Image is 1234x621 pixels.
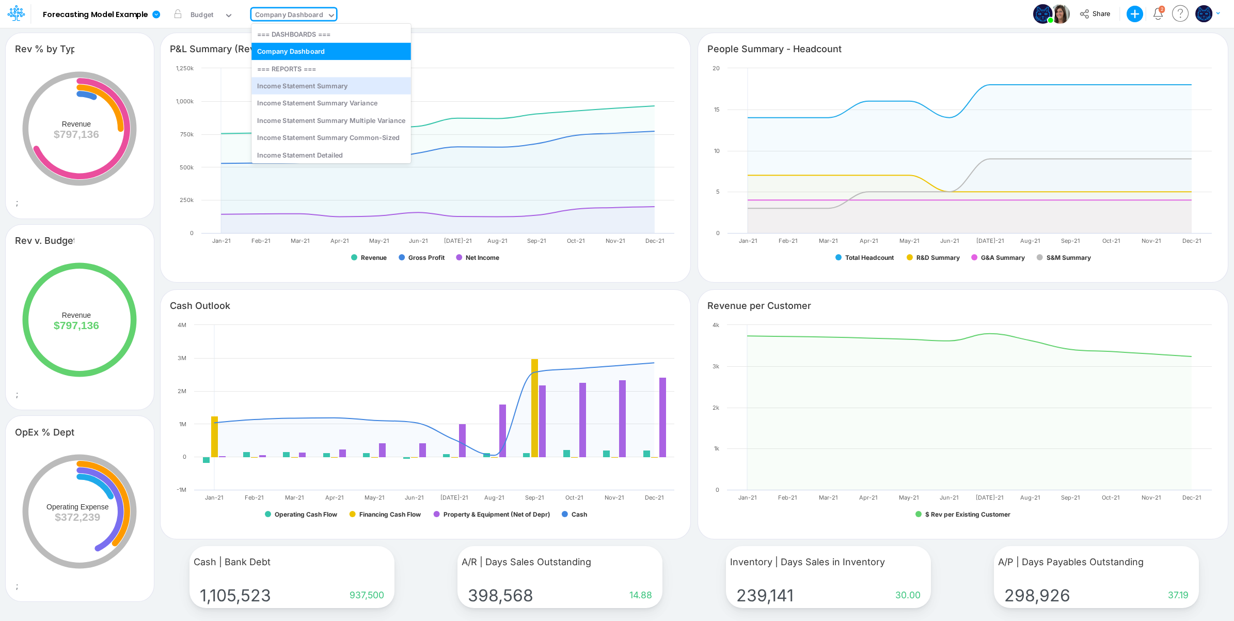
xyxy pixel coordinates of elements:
text: Nov-21 [1142,494,1161,501]
text: 0 [716,229,720,237]
text: Dec-21 [645,494,663,501]
span: Share [1093,9,1110,17]
text: [DATE]-21 [976,494,1003,501]
input: Type a title here [707,294,1117,316]
input: Type a title here [14,229,81,251]
text: Mar-21 [291,237,309,244]
div: Company Dashboard [255,10,323,22]
text: Oct-21 [1102,494,1119,501]
text: Aug-21 [487,237,507,244]
text: May-21 [899,494,919,501]
a: Notifications [1152,8,1164,20]
text: Net Income [466,254,499,261]
text: Dec-21 [645,237,664,244]
div: ; [6,63,154,219]
text: May-21 [369,237,389,244]
text: 1k [714,445,719,452]
div: Income Statement Summary Variance [251,95,411,112]
text: 0 [183,453,186,460]
text: Sep-21 [1061,494,1080,501]
input: Type a title here [14,38,81,59]
span: 298,926 [1004,585,1074,606]
input: Type a title here [707,38,1117,59]
text: S&M Summary [1046,254,1091,261]
text: [DATE]-21 [440,494,468,501]
text: Mar-21 [285,494,304,501]
text: Revenue [361,254,387,261]
text: Feb-21 [778,494,797,501]
text: 1,000k [176,98,194,105]
text: Nov-21 [606,237,625,244]
text: Aug-21 [484,494,504,501]
text: Apr-21 [325,494,343,501]
span: 30.00 [891,589,921,600]
text: Dec-21 [1182,494,1201,501]
text: Cash [572,510,587,518]
text: Jun-21 [405,494,423,501]
text: Feb-21 [779,237,797,244]
text: Oct-21 [1102,237,1119,244]
span: 239,141 [736,585,798,606]
text: 3k [713,363,719,370]
text: Total Headcount [845,254,894,261]
text: May-21 [365,494,384,501]
text: 20 [713,65,720,72]
text: Feb-21 [245,494,263,501]
text: Aug-21 [1020,494,1040,501]
div: Income Statement Summary [251,77,411,94]
div: === DASHBOARDS === [251,25,411,42]
text: 0 [190,229,194,237]
text: Property & Equipment (Net of Depr) [444,510,550,518]
div: ; [6,254,154,410]
text: Jan-21 [205,494,223,501]
text: Apr-21 [859,494,877,501]
text: 1,250k [176,65,194,72]
text: Dec-21 [1182,237,1201,244]
div: ; [6,446,154,601]
img: User Image Icon [1050,4,1070,24]
div: Income Statement Summary Multiple Variance [251,112,411,129]
text: 1M [179,421,186,428]
text: 750k [180,131,194,138]
text: 0 [716,486,719,493]
text: Mar-21 [818,494,837,501]
text: Feb-21 [251,237,270,244]
text: Jan-21 [738,237,756,244]
text: Jan-21 [212,237,230,244]
div: Budget [191,10,213,22]
text: Nov-21 [1142,237,1161,244]
span: 1,105,523 [200,585,275,606]
text: Sep-21 [1061,237,1080,244]
span: 14.88 [625,589,652,600]
text: 2k [713,404,719,411]
button: Share [1074,6,1117,22]
text: Nov-21 [605,494,624,501]
text: Operating Cash Flow [275,510,338,518]
div: === REPORTS === [251,60,411,77]
div: 2 unread items [1161,7,1163,11]
div: Income Statement Detailed [251,146,411,163]
text: 2M [178,387,186,395]
text: G&A Summary [981,254,1025,261]
text: Mar-21 [819,237,837,244]
text: Jun-21 [940,494,958,501]
b: Forecasting Model Example [43,10,148,20]
text: Sep-21 [525,494,544,501]
span: 37.19 [1164,589,1189,600]
text: Financing Cash Flow [359,510,421,518]
text: Apr-21 [860,237,878,244]
div: Company Dashboard [251,43,411,60]
text: Jun-21 [940,237,959,244]
text: 250k [180,196,194,204]
text: 4k [713,321,719,329]
text: Jan-21 [738,494,756,501]
text: [DATE]-21 [976,237,1003,244]
span: 398,568 [468,585,537,606]
input: Type a title here [14,421,81,442]
text: -1M [177,486,186,493]
text: 4M [178,321,186,329]
text: 10 [714,147,720,154]
img: User Image Icon [1033,4,1053,24]
text: 5 [716,188,720,195]
span: 937,500 [345,589,384,600]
